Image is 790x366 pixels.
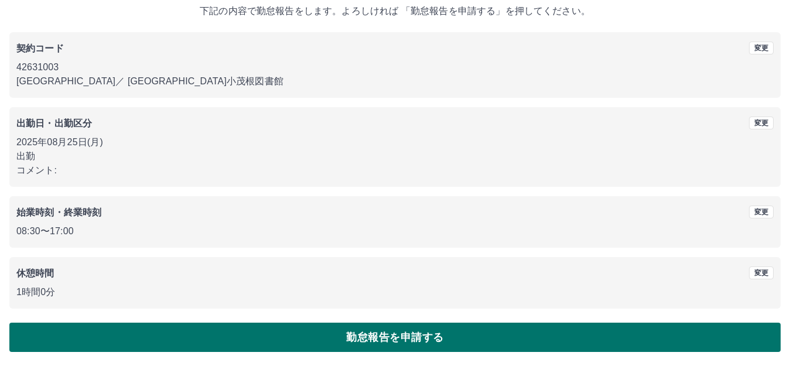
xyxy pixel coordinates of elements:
b: 出勤日・出勤区分 [16,118,92,128]
p: 下記の内容で勤怠報告をします。よろしければ 「勤怠報告を申請する」を押してください。 [9,4,781,18]
b: 休憩時間 [16,268,54,278]
p: 08:30 〜 17:00 [16,224,774,238]
button: 勤怠報告を申請する [9,323,781,352]
p: 2025年08月25日(月) [16,135,774,149]
p: 1時間0分 [16,285,774,299]
button: 変更 [749,117,774,129]
b: 契約コード [16,43,64,53]
p: コメント: [16,163,774,177]
p: [GEOGRAPHIC_DATA] ／ [GEOGRAPHIC_DATA]小茂根図書館 [16,74,774,88]
p: 42631003 [16,60,774,74]
p: 出勤 [16,149,774,163]
b: 始業時刻・終業時刻 [16,207,101,217]
button: 変更 [749,266,774,279]
button: 変更 [749,42,774,54]
button: 変更 [749,206,774,218]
